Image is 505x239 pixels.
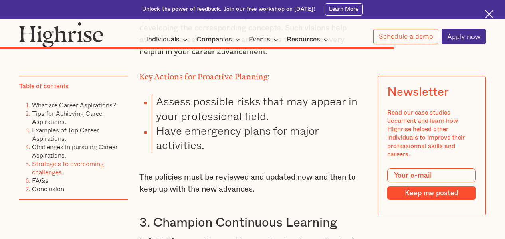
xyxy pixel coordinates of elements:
[32,176,48,185] a: FAQs
[373,29,438,44] a: Schedule a demo
[142,6,315,13] div: Unlock the power of feedback. Join our free workshop on [DATE]!
[387,85,448,99] div: Newsletter
[32,184,64,194] a: Conclusion
[387,186,476,199] input: Keep me posted
[32,142,118,160] a: Challenges in pursuing Career Aspirations.
[139,72,268,77] strong: Key Actions for Proactive Planning
[146,35,180,44] div: Individuals
[325,3,363,16] a: Learn More
[387,109,476,159] div: Read our case studies document and learn how Highrise helped other individuals to improve their p...
[146,35,190,44] div: Individuals
[287,35,331,44] div: Resources
[152,94,366,124] li: Assess possible risks that may appear in your professional field.
[287,35,320,44] div: Resources
[442,29,486,44] a: Apply now
[19,82,69,91] div: Table of contents
[32,109,105,126] a: Tips for Achieving Career Aspirations.
[139,172,366,195] p: The policies must be reviewed and updated now and then to keep up with the new advances.
[249,35,281,44] div: Events
[19,22,103,47] img: Highrise logo
[139,69,366,83] p: :
[196,35,242,44] div: Companies
[139,215,366,231] h3: 3. Champion Continuous Learning
[196,35,232,44] div: Companies
[152,124,366,153] li: Have emergency plans for major activities.
[387,168,476,183] input: Your e-mail
[32,125,99,143] a: Examples of Top Career Aspirations.
[32,100,116,110] a: What are Career Aspirations?
[387,168,476,200] form: Modal Form
[485,10,494,19] img: Cross icon
[32,159,104,177] a: Strategies to overcoming challenges.
[249,35,270,44] div: Events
